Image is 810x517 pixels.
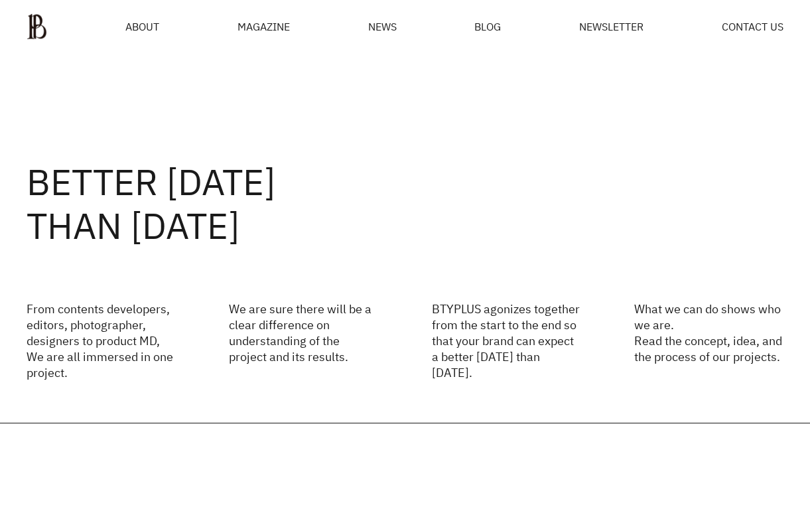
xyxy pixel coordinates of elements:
[368,21,397,32] a: NEWS
[722,21,783,32] a: CONTACT US
[474,21,501,32] a: BLOG
[27,160,783,248] h2: BETTER [DATE] THAN [DATE]
[579,21,643,32] a: NEWSLETTER
[634,301,783,380] p: What we can do shows who we are. Read the concept, idea, and the process of our projects.
[229,301,378,380] p: We are sure there will be a clear difference on understanding of the project and its results.
[237,21,290,32] div: MAGAZINE
[27,13,47,40] img: ba379d5522eb3.png
[27,301,176,380] p: From contents developers, editors, photographer, designers to product MD, We are all immersed in ...
[432,301,581,380] p: BTYPLUS agonizes together from the start to the end so that your brand can expect a better [DATE]...
[125,21,159,32] a: ABOUT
